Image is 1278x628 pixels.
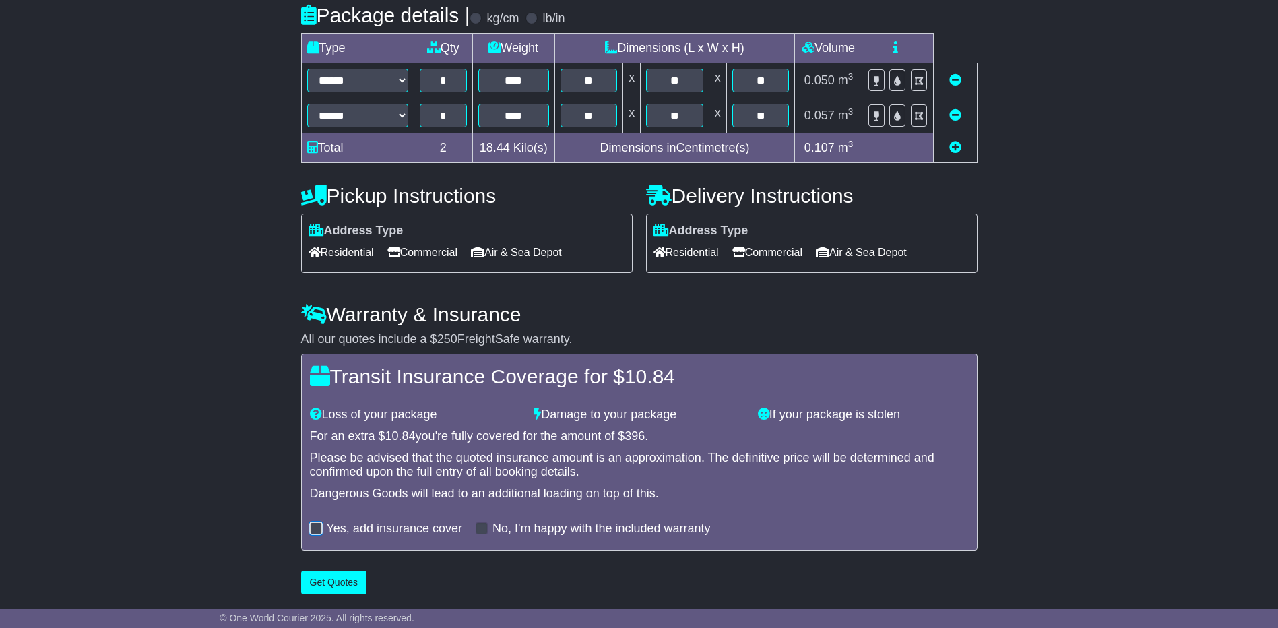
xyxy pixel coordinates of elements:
span: 250 [437,332,457,346]
span: Air & Sea Depot [816,242,907,263]
td: Qty [414,34,472,63]
span: Commercial [732,242,802,263]
a: Remove this item [949,108,961,122]
td: Weight [472,34,554,63]
a: Add new item [949,141,961,154]
div: Please be advised that the quoted insurance amount is an approximation. The definitive price will... [310,451,969,480]
label: No, I'm happy with the included warranty [492,522,711,536]
span: Residential [309,242,374,263]
span: Residential [653,242,719,263]
span: 0.107 [804,141,835,154]
span: 396 [625,429,645,443]
div: Damage to your package [527,408,751,422]
sup: 3 [848,71,854,82]
h4: Delivery Instructions [646,185,978,207]
td: Dimensions in Centimetre(s) [554,133,795,163]
span: Air & Sea Depot [471,242,562,263]
td: Kilo(s) [472,133,554,163]
td: x [623,98,641,133]
div: Loss of your package [303,408,528,422]
label: kg/cm [486,11,519,26]
label: Yes, add insurance cover [327,522,462,536]
span: 0.057 [804,108,835,122]
label: lb/in [542,11,565,26]
a: Remove this item [949,73,961,87]
div: If your package is stolen [751,408,976,422]
h4: Package details | [301,4,470,26]
td: x [709,63,726,98]
span: 18.44 [480,141,510,154]
span: m [838,141,854,154]
span: Commercial [387,242,457,263]
td: Dimensions (L x W x H) [554,34,795,63]
div: For an extra $ you're fully covered for the amount of $ . [310,429,969,444]
span: 10.84 [385,429,416,443]
span: 0.050 [804,73,835,87]
span: m [838,73,854,87]
h4: Pickup Instructions [301,185,633,207]
button: Get Quotes [301,571,367,594]
span: © One World Courier 2025. All rights reserved. [220,613,414,623]
sup: 3 [848,139,854,149]
h4: Transit Insurance Coverage for $ [310,365,969,387]
td: x [623,63,641,98]
div: Dangerous Goods will lead to an additional loading on top of this. [310,486,969,501]
label: Address Type [309,224,404,239]
h4: Warranty & Insurance [301,303,978,325]
label: Address Type [653,224,748,239]
td: Total [301,133,414,163]
span: 10.84 [625,365,675,387]
span: m [838,108,854,122]
td: x [709,98,726,133]
td: 2 [414,133,472,163]
td: Type [301,34,414,63]
div: All our quotes include a $ FreightSafe warranty. [301,332,978,347]
td: Volume [795,34,862,63]
sup: 3 [848,106,854,117]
